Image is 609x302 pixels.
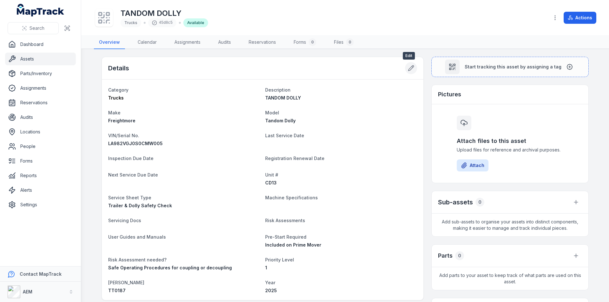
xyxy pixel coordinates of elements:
span: VIN/Serial No. [108,133,139,138]
span: Inspection Due Date [108,156,154,161]
span: Year [265,280,275,285]
a: Dashboard [5,38,76,51]
span: CD13 [265,180,277,185]
span: Start tracking this asset by assigning a tag [465,64,561,70]
a: People [5,140,76,153]
a: Overview [94,36,125,49]
span: Tandom Dolly [265,118,296,123]
span: Included on Prime Mover [265,242,321,247]
span: Risk Assessment needed? [108,257,167,262]
div: 45d8c5 [148,18,176,27]
a: Reports [5,169,76,182]
span: Trailer & Dolly Safety Check [108,203,172,208]
a: Alerts [5,184,76,196]
button: Attach [457,159,488,171]
h3: Pictures [438,90,461,99]
span: Description [265,87,291,93]
a: Locations [5,125,76,138]
button: Search [8,22,59,34]
span: Unit # [265,172,278,177]
div: Available [183,18,208,27]
span: Add sub-assets to organise your assets into distinct components, making it easier to manage and t... [432,214,588,236]
a: Calendar [133,36,162,49]
div: 0 [346,38,354,46]
span: LA982VGJ0S0CMW005 [108,141,163,146]
a: Reservations [244,36,281,49]
a: Audits [5,111,76,124]
span: Pre-Start Required [265,234,306,240]
span: Model [265,110,279,115]
div: 0 [309,38,316,46]
a: Audits [213,36,236,49]
strong: Contact MapTrack [20,271,62,277]
span: Category [108,87,128,93]
strong: AEM [23,289,32,294]
span: Last Service Date [265,133,304,138]
a: Forms [5,155,76,167]
h2: Details [108,64,129,73]
div: 0 [455,251,464,260]
button: Start tracking this asset by assigning a tag [431,57,589,77]
a: Files0 [329,36,359,49]
h3: Parts [438,251,453,260]
a: Reservations [5,96,76,109]
span: Safe Operating Procedures for coupling or decoupling [108,265,232,270]
span: Next Service Due Date [108,172,158,177]
span: Edit [403,52,415,60]
span: Add parts to your asset to keep track of what parts are used on this asset. [432,267,588,290]
span: Machine Specifications [265,195,318,200]
a: Parts/Inventory [5,67,76,80]
span: Make [108,110,121,115]
span: Risk Assessments [265,218,305,223]
div: 0 [475,198,484,207]
span: Priority Level [265,257,294,262]
a: Assignments [5,82,76,94]
button: Actions [564,12,596,24]
h3: Attach files to this asset [457,137,563,145]
a: Settings [5,198,76,211]
span: Trucks [108,95,124,100]
span: [PERSON_NAME] [108,280,144,285]
a: Forms0 [289,36,321,49]
span: Freightmore [108,118,135,123]
span: Trucks [124,20,137,25]
span: TT0187 [108,288,126,293]
h1: TANDOM DOLLY [121,8,208,18]
span: 2025 [265,288,277,293]
span: Upload files for reference and archival purposes. [457,147,563,153]
span: 1 [265,265,267,270]
span: Registration Renewal Date [265,156,324,161]
a: MapTrack [17,4,64,16]
span: Service Sheet Type [108,195,151,200]
span: User Guides and Manuals [108,234,166,240]
span: Search [29,25,44,31]
h2: Sub-assets [438,198,473,207]
a: Assignments [169,36,206,49]
span: Servicing Docs [108,218,141,223]
a: Assets [5,53,76,65]
span: TANDOM DOLLY [265,95,301,100]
